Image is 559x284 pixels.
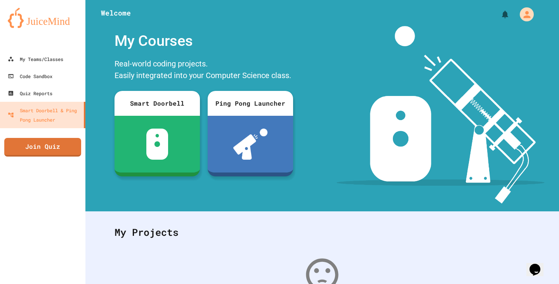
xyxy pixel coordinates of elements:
img: logo-orange.svg [8,8,78,28]
div: My Projects [107,217,538,247]
div: My Courses [111,26,297,56]
div: My Teams/Classes [8,54,63,64]
img: banner-image-my-projects.png [337,26,545,204]
div: Smart Doorbell [115,91,200,116]
div: Code Sandbox [8,71,52,81]
div: Ping Pong Launcher [208,91,293,116]
div: My Notifications [486,8,512,21]
img: ppl-with-ball.png [233,129,268,160]
iframe: chat widget [526,253,551,276]
div: Real-world coding projects. Easily integrated into your Computer Science class. [111,56,297,85]
img: sdb-white.svg [146,129,168,160]
div: Quiz Reports [8,89,52,98]
a: Join Quiz [4,138,81,157]
div: My Account [512,5,536,23]
div: Smart Doorbell & Ping Pong Launcher [8,106,81,124]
